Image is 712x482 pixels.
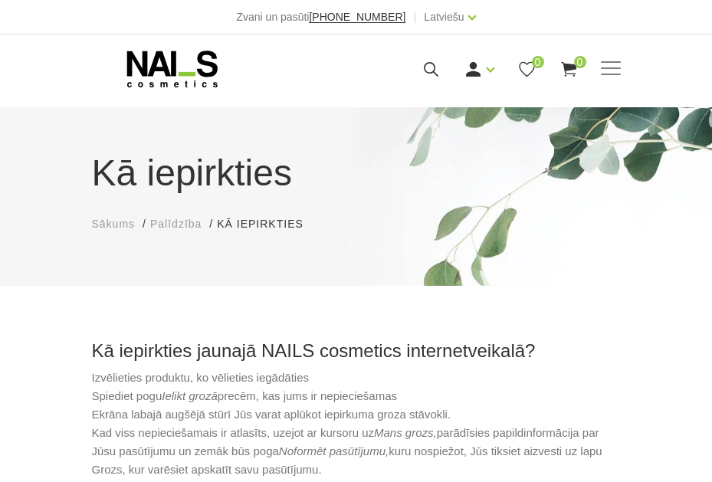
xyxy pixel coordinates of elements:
[236,8,405,26] div: Zvani un pasūti
[150,218,202,230] span: Palīdzība
[92,387,621,405] li: Spiediet pogu precēm, kas jums ir nepieciešamas
[150,216,202,232] a: Palīdzība
[517,60,536,79] a: 0
[574,56,586,68] span: 0
[532,56,544,68] span: 0
[92,218,136,230] span: Sākums
[162,389,218,402] em: Ielikt grozā
[92,424,621,479] li: Kad viss nepieciešamais ir atlasīts, uzejot ar kursoru uz parādīsies papildinformācija par Jūsu p...
[92,146,621,201] h1: Kā iepirkties
[309,11,405,23] a: [PHONE_NUMBER]
[92,369,621,387] li: Izvēlieties produktu, ko vēlieties iegādāties
[559,60,579,79] a: 0
[309,11,405,23] span: [PHONE_NUMBER]
[92,405,621,424] li: Ekrāna labajā augšējā stūrī Jūs varat aplūkot iepirkuma groza stāvokli.
[92,216,136,232] a: Sākums
[374,426,437,439] em: Mans grozs,
[92,339,621,362] h3: Kā iepirkties jaunajā NAILS cosmetics internetveikalā?
[217,216,318,232] li: Kā iepirkties
[279,444,389,457] em: Noformēt pasūtījumu,
[413,8,416,26] span: |
[424,8,464,26] a: Latviešu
